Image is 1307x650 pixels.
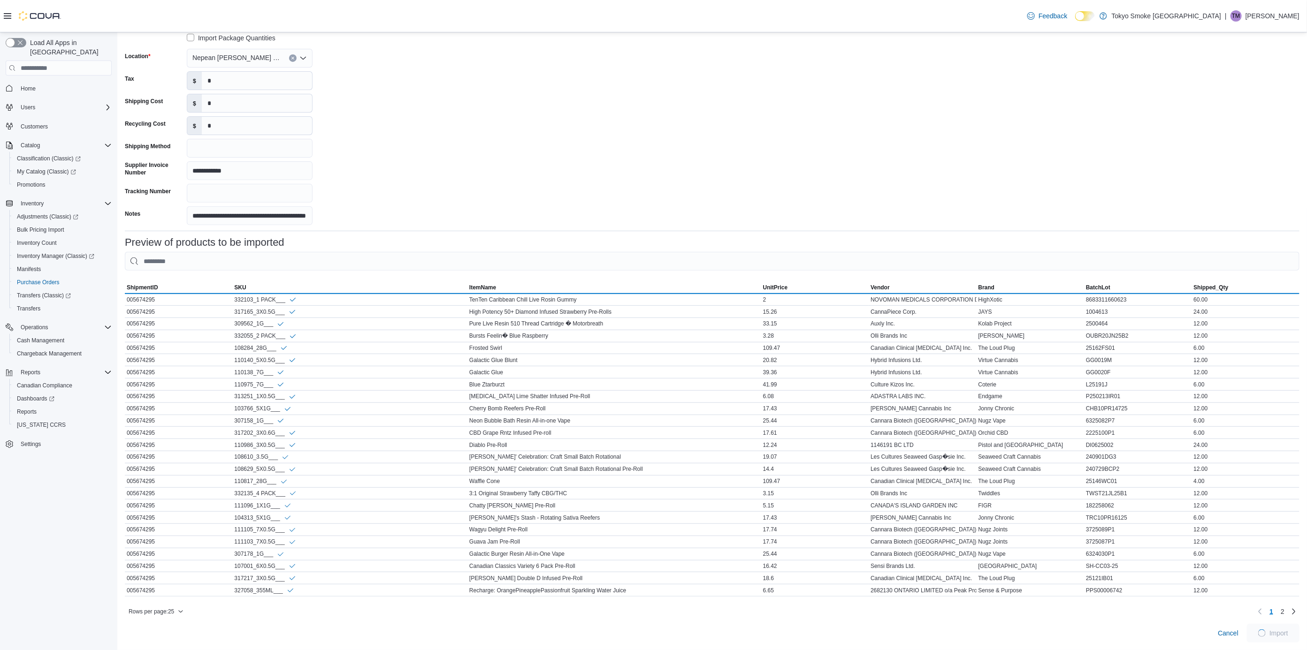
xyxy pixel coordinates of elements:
[282,453,289,461] svg: Info
[13,393,58,404] a: Dashboards
[761,439,869,451] div: 12.24
[17,121,52,132] a: Customers
[234,417,284,425] div: 307158_1G___
[2,197,115,210] button: Inventory
[289,308,296,316] svg: Info
[1084,282,1192,293] button: BatchLot
[1084,439,1192,451] div: DI0625002
[125,75,134,83] label: Tax
[13,237,112,249] span: Inventory Count
[13,419,112,431] span: Washington CCRS
[761,427,869,438] div: 17.61
[289,466,296,473] svg: Info
[9,392,115,405] a: Dashboards
[869,330,976,341] div: Olli Brands Inc
[289,54,297,62] button: Clear input
[13,348,85,359] a: Chargeback Management
[13,290,112,301] span: Transfers (Classic)
[467,294,761,305] div: TenTen Caribbean Chill Live Rosin Gummy
[1225,10,1227,22] p: |
[17,350,82,357] span: Chargeback Management
[232,282,467,293] button: SKU
[289,441,296,449] svg: Info
[977,427,1084,438] div: Orchid CBD
[9,210,115,223] a: Adjustments (Classic)
[13,166,80,177] a: My Catalog (Classic)
[9,379,115,392] button: Canadian Compliance
[277,381,284,388] svg: Info
[1192,330,1299,341] div: 12.00
[17,226,64,234] span: Bulk Pricing Import
[1084,403,1192,414] div: CHB10PR14725
[1231,10,1242,22] div: Taylor Murphy
[467,391,761,402] div: [MEDICAL_DATA] Lime Shatter Infused Pre-Roll
[17,322,112,333] span: Operations
[17,239,57,247] span: Inventory Count
[761,330,869,341] div: 3.28
[13,290,75,301] a: Transfers (Classic)
[277,320,284,328] svg: Info
[869,355,976,366] div: Hybrid Infusions Ltd.
[17,198,112,209] span: Inventory
[977,403,1084,414] div: Jonny Chronic
[289,333,297,340] svg: Info
[17,140,44,151] button: Catalog
[1192,318,1299,329] div: 12.00
[1024,7,1071,25] a: Feedback
[761,282,869,293] button: UnitPrice
[977,379,1084,390] div: Coterie
[761,318,869,329] div: 33.15
[13,335,112,346] span: Cash Management
[287,587,294,594] svg: Info
[761,306,869,317] div: 15.26
[9,405,115,418] button: Reports
[467,463,761,475] div: [PERSON_NAME]' Celebration: Craft Small Batch Rotational Pre-Roll
[2,81,115,95] button: Home
[469,284,496,291] span: ItemName
[192,52,280,63] span: Nepean [PERSON_NAME] [PERSON_NAME]
[17,367,44,378] button: Reports
[299,54,307,62] button: Open list of options
[1232,10,1240,22] span: TM
[13,303,44,314] a: Transfers
[17,83,39,94] a: Home
[17,213,78,220] span: Adjustments (Classic)
[977,318,1084,329] div: Kolab Project
[277,551,284,558] svg: Info
[2,101,115,114] button: Users
[9,249,115,263] a: Inventory Manager (Classic)
[761,342,869,354] div: 109.47
[187,32,275,44] label: Import Package Quantities
[234,429,296,437] div: 317202_3X0.6G___
[17,395,54,402] span: Dashboards
[6,77,112,475] nav: Complex example
[977,282,1084,293] button: Brand
[125,318,232,329] div: 005674295
[234,284,246,291] span: SKU
[289,296,297,303] svg: Info
[1075,21,1076,22] span: Dark Mode
[21,104,35,111] span: Users
[761,463,869,475] div: 14.4
[13,348,112,359] span: Chargeback Management
[289,526,296,534] svg: Info
[761,367,869,378] div: 39.36
[17,438,112,450] span: Settings
[9,165,115,178] a: My Catalog (Classic)
[761,451,869,462] div: 19.07
[13,224,68,235] a: Bulk Pricing Import
[234,320,284,328] div: 309562_1G___
[289,356,296,364] svg: Info
[1084,355,1192,366] div: GG0019M
[125,379,232,390] div: 005674295
[289,562,296,570] svg: Info
[1192,439,1299,451] div: 24.00
[1084,318,1192,329] div: 2500464
[17,279,60,286] span: Purchase Orders
[26,38,112,57] span: Load All Apps in [GEOGRAPHIC_DATA]
[125,476,232,487] div: 005674295
[1192,306,1299,317] div: 24.00
[1218,628,1238,638] span: Cancel
[1075,11,1095,21] input: Dark Mode
[234,356,296,364] div: 110140_5X0.5G___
